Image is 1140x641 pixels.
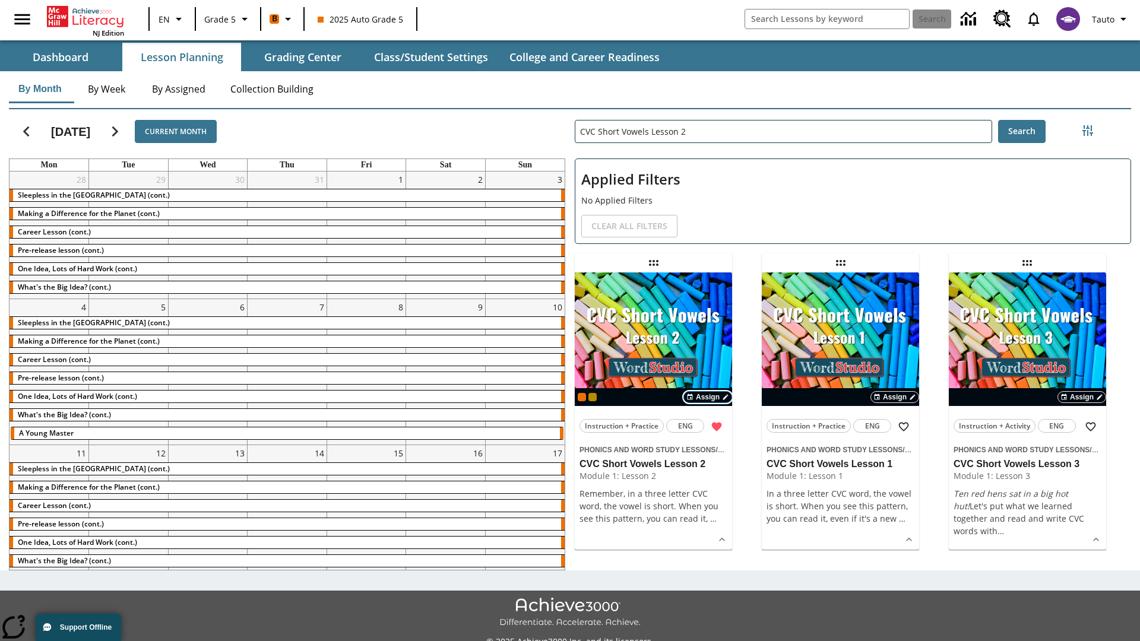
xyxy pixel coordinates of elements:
input: search field [745,9,909,28]
button: Next [100,116,130,147]
button: By Month [9,75,71,103]
div: Draggable lesson: CVC Short Vowels Lesson 2 [644,253,663,272]
td: August 13, 2025 [168,445,248,573]
span: One Idea, Lots of Hard Work (cont.) [18,391,137,401]
div: What's the Big Idea? (cont.) [9,409,565,421]
td: July 31, 2025 [248,172,327,299]
div: One Idea, Lots of Hard Work (cont.) [9,263,565,275]
h3: CVC Short Vowels Lesson 1 [767,458,914,471]
span: Assign [1070,392,1094,402]
a: August 11, 2025 [74,445,88,461]
div: lesson details [575,272,732,550]
td: August 14, 2025 [248,445,327,573]
span: NJ Edition [93,28,124,37]
button: Boost Class color is orange. Change class color [265,8,300,30]
span: Phonics and Word Study Lessons [954,446,1090,454]
button: By Assigned [142,75,215,103]
a: August 16, 2025 [471,445,485,461]
span: Making a Difference for the Planet (cont.) [18,208,160,218]
td: August 6, 2025 [168,299,248,445]
a: July 31, 2025 [312,172,327,188]
a: August 14, 2025 [312,445,327,461]
span: Sleepless in the Animal Kingdom (cont.) [18,464,170,474]
a: Notifications [1018,4,1049,34]
td: August 12, 2025 [89,445,169,573]
a: Saturday [438,159,454,171]
a: Monday [39,159,60,171]
span: One Idea, Lots of Hard Work (cont.) [18,537,137,547]
a: August 9, 2025 [476,299,485,315]
button: Remove from Favorites [706,416,727,437]
td: August 4, 2025 [9,299,89,445]
span: Making a Difference for the Planet (cont.) [18,336,160,346]
div: Career Lesson (cont.) [9,226,565,238]
span: Grade 5 [204,13,236,26]
a: Resource Center, Will open in new tab [986,3,1018,35]
button: Search [998,120,1046,143]
span: CVC Short Vowels [905,446,967,454]
div: lesson details [762,272,919,550]
div: lesson details [949,272,1106,550]
div: Search [565,104,1131,570]
span: Career Lesson (cont.) [18,227,91,237]
button: Profile/Settings [1087,8,1135,30]
span: / [902,443,911,455]
h3: CVC Short Vowels Lesson 3 [954,458,1101,471]
span: Pre-release lesson (cont.) [18,373,104,383]
button: Assign Choose Dates [1057,391,1106,403]
button: Select a new avatar [1049,4,1087,34]
input: Search Lessons By Keyword [575,120,992,142]
span: Phonics and Word Study Lessons [767,446,902,454]
button: Instruction + Activity [954,419,1035,433]
span: ENG [865,420,880,432]
a: July 28, 2025 [74,172,88,188]
span: … [997,525,1004,537]
p: No Applied Filters [581,194,1125,207]
a: Wednesday [197,159,218,171]
button: Open side menu [5,2,40,37]
button: Show Details [713,531,731,548]
span: Assign [696,392,720,402]
a: Sunday [516,159,534,171]
button: Instruction + Practice [579,419,664,433]
td: August 10, 2025 [485,299,565,445]
div: Pre-release lesson (cont.) [9,518,565,530]
div: New 2025 class [588,393,597,401]
td: July 30, 2025 [168,172,248,299]
span: CVC Short Vowels [718,446,780,454]
span: What's the Big Idea? (cont.) [18,282,111,292]
div: Sleepless in the Animal Kingdom (cont.) [9,317,565,329]
a: August 4, 2025 [79,299,88,315]
span: Assign [883,392,907,402]
button: ENG [853,419,891,433]
a: Tuesday [119,159,137,171]
span: Topic: Phonics and Word Study Lessons/CVC Short Vowels [954,443,1101,456]
span: … [710,513,717,524]
td: August 1, 2025 [327,172,406,299]
td: August 16, 2025 [406,445,486,573]
span: / [715,443,724,455]
a: August 13, 2025 [233,445,247,461]
span: What's the Big Idea? (cont.) [18,556,111,566]
span: ENG [1049,420,1064,432]
span: A Young Master [19,428,74,438]
a: Thursday [277,159,297,171]
div: One Idea, Lots of Hard Work (cont.) [9,391,565,402]
span: Sleepless in the Animal Kingdom (cont.) [18,190,170,200]
button: Language: EN, Select a language [153,8,191,30]
span: Support Offline [60,623,112,632]
td: August 15, 2025 [327,445,406,573]
span: What's the Big Idea? (cont.) [18,410,111,420]
a: July 30, 2025 [233,172,247,188]
button: College and Career Readiness [500,43,669,71]
button: Add to Favorites [1080,416,1101,437]
div: Applied Filters [575,158,1131,244]
div: Sleepless in the Animal Kingdom (cont.) [9,189,565,201]
div: Sleepless in the Animal Kingdom (cont.) [9,463,565,475]
a: August 5, 2025 [159,299,168,315]
button: Class/Student Settings [365,43,498,71]
span: ENG [678,420,693,432]
button: Assign Choose Dates [870,391,919,403]
button: ENG [1038,419,1076,433]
